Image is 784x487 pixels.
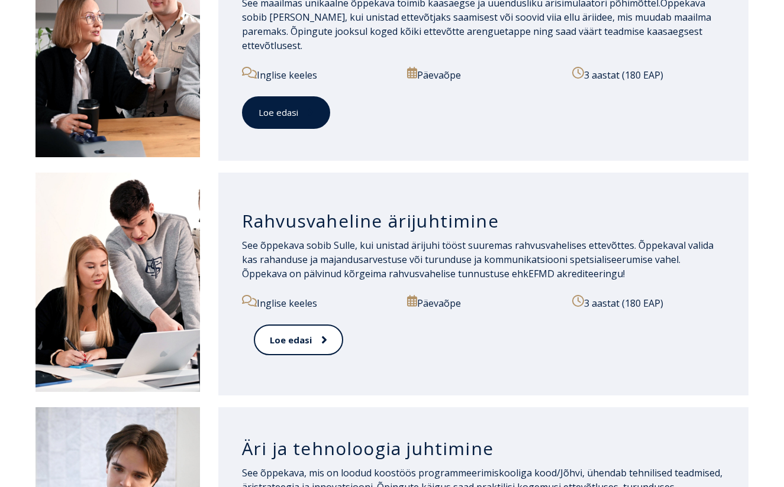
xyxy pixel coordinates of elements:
[407,67,560,82] p: Päevaõpe
[242,67,395,82] p: Inglise keeles
[407,295,560,310] p: Päevaõpe
[36,173,200,392] img: Rahvusvaheline ärijuhtimine
[572,295,725,310] p: 3 aastat (180 EAP)
[242,210,725,232] h3: Rahvusvaheline ärijuhtimine
[254,324,343,356] a: Loe edasi
[528,267,623,280] a: EFMD akrediteeringu
[242,295,395,310] p: Inglise keeles
[572,67,713,82] p: 3 aastat (180 EAP)
[242,239,714,280] span: See õppekava sobib Sulle, kui unistad ärijuhi tööst suuremas rahvusvahelises ettevõttes. Õppekava...
[242,96,330,129] a: Loe edasi
[242,437,725,460] h3: Äri ja tehnoloogia juhtimine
